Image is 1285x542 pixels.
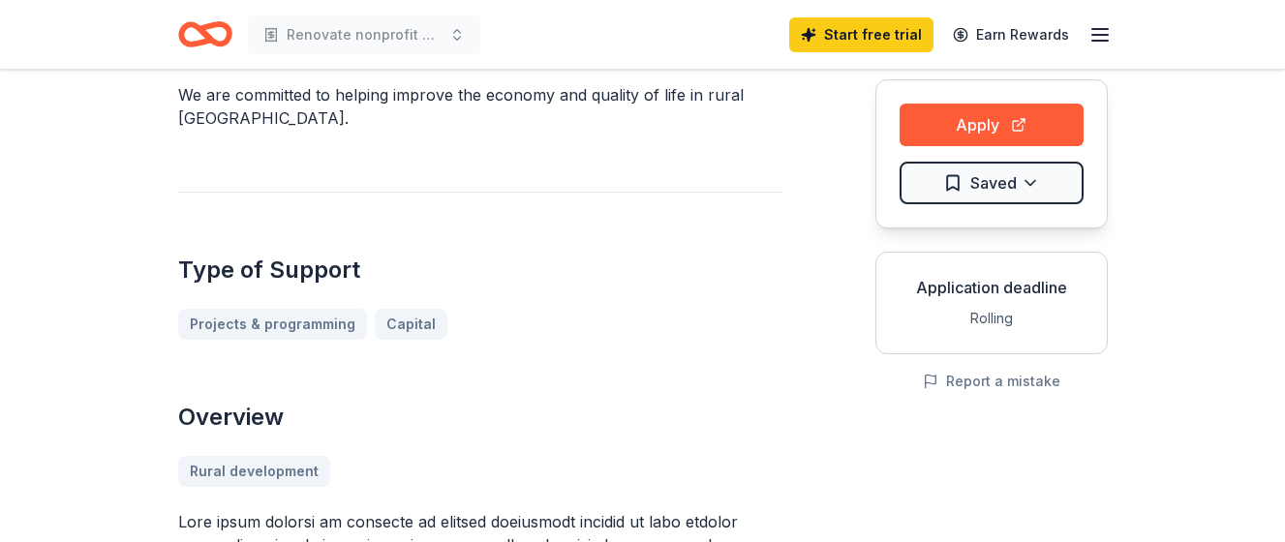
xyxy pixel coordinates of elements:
button: Saved [900,162,1084,204]
a: Earn Rewards [941,17,1081,52]
a: Capital [375,309,447,340]
a: Home [178,12,232,57]
p: We are committed to helping improve the economy and quality of life in rural [GEOGRAPHIC_DATA]. [178,83,782,130]
div: Application deadline [892,276,1091,299]
div: Rolling [892,307,1091,330]
a: Projects & programming [178,309,367,340]
span: Renovate nonprofit buildings [287,23,442,46]
button: Renovate nonprofit buildings [248,15,480,54]
a: Start free trial [789,17,933,52]
span: Saved [970,170,1017,196]
h2: Type of Support [178,255,782,286]
button: Report a mistake [923,370,1060,393]
button: Apply [900,104,1084,146]
h2: Overview [178,402,782,433]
